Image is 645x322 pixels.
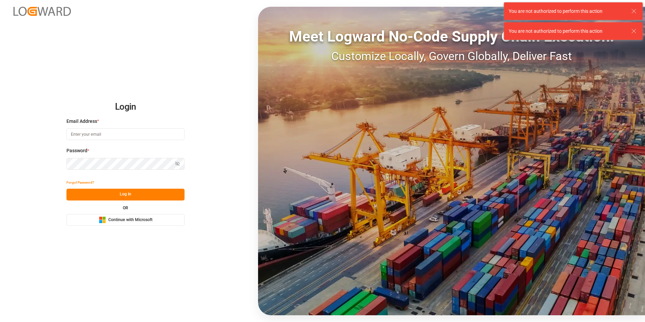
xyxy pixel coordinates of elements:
[66,118,97,125] span: Email Address
[123,206,128,210] small: OR
[13,7,71,16] img: Logward_new_orange.png
[258,48,645,65] div: Customize Locally, Govern Globally, Deliver Fast
[66,177,94,189] button: Forgot Password?
[258,25,645,48] div: Meet Logward No-Code Supply Chain Execution:
[108,217,152,223] span: Continue with Microsoft
[66,96,185,118] h2: Login
[509,8,625,15] div: You are not authorized to perform this action
[509,28,625,35] div: You are not authorized to perform this action
[66,214,185,226] button: Continue with Microsoft
[66,128,185,140] input: Enter your email
[66,189,185,200] button: Log In
[66,147,87,154] span: Password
